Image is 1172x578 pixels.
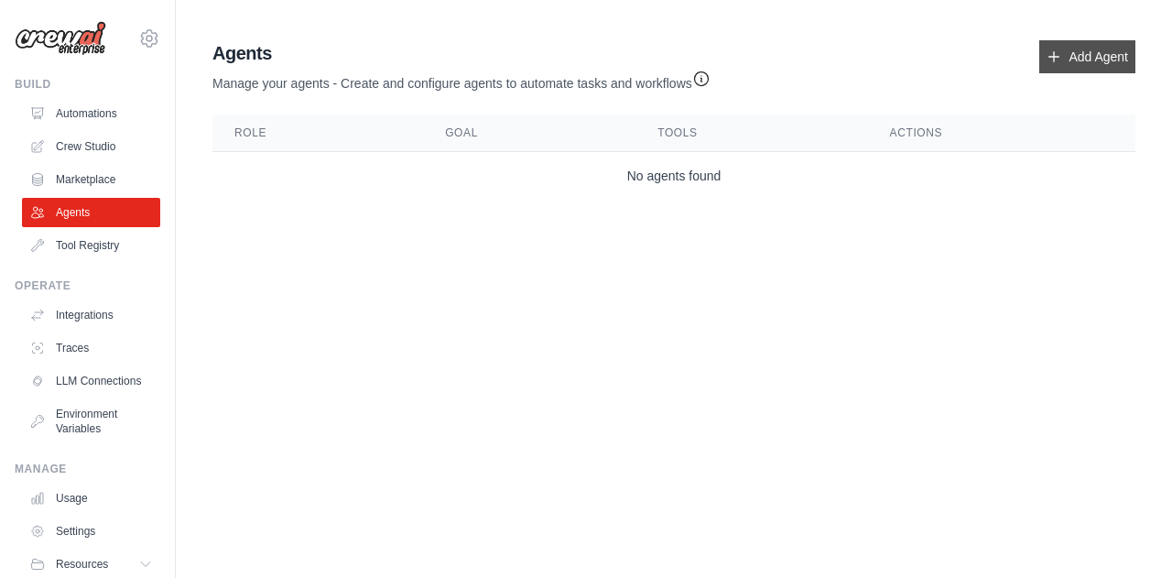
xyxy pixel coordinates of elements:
[868,115,1135,152] th: Actions
[15,462,160,476] div: Manage
[22,333,160,363] a: Traces
[212,66,711,93] p: Manage your agents - Create and configure agents to automate tasks and workflows
[22,517,160,546] a: Settings
[22,99,160,128] a: Automations
[212,40,711,66] h2: Agents
[22,366,160,396] a: LLM Connections
[22,484,160,513] a: Usage
[15,278,160,293] div: Operate
[22,132,160,161] a: Crew Studio
[22,231,160,260] a: Tool Registry
[22,399,160,443] a: Environment Variables
[1039,40,1135,73] a: Add Agent
[22,300,160,330] a: Integrations
[635,115,867,152] th: Tools
[15,77,160,92] div: Build
[212,115,423,152] th: Role
[56,557,108,572] span: Resources
[212,152,1135,201] td: No agents found
[423,115,635,152] th: Goal
[22,198,160,227] a: Agents
[15,21,106,56] img: Logo
[22,165,160,194] a: Marketplace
